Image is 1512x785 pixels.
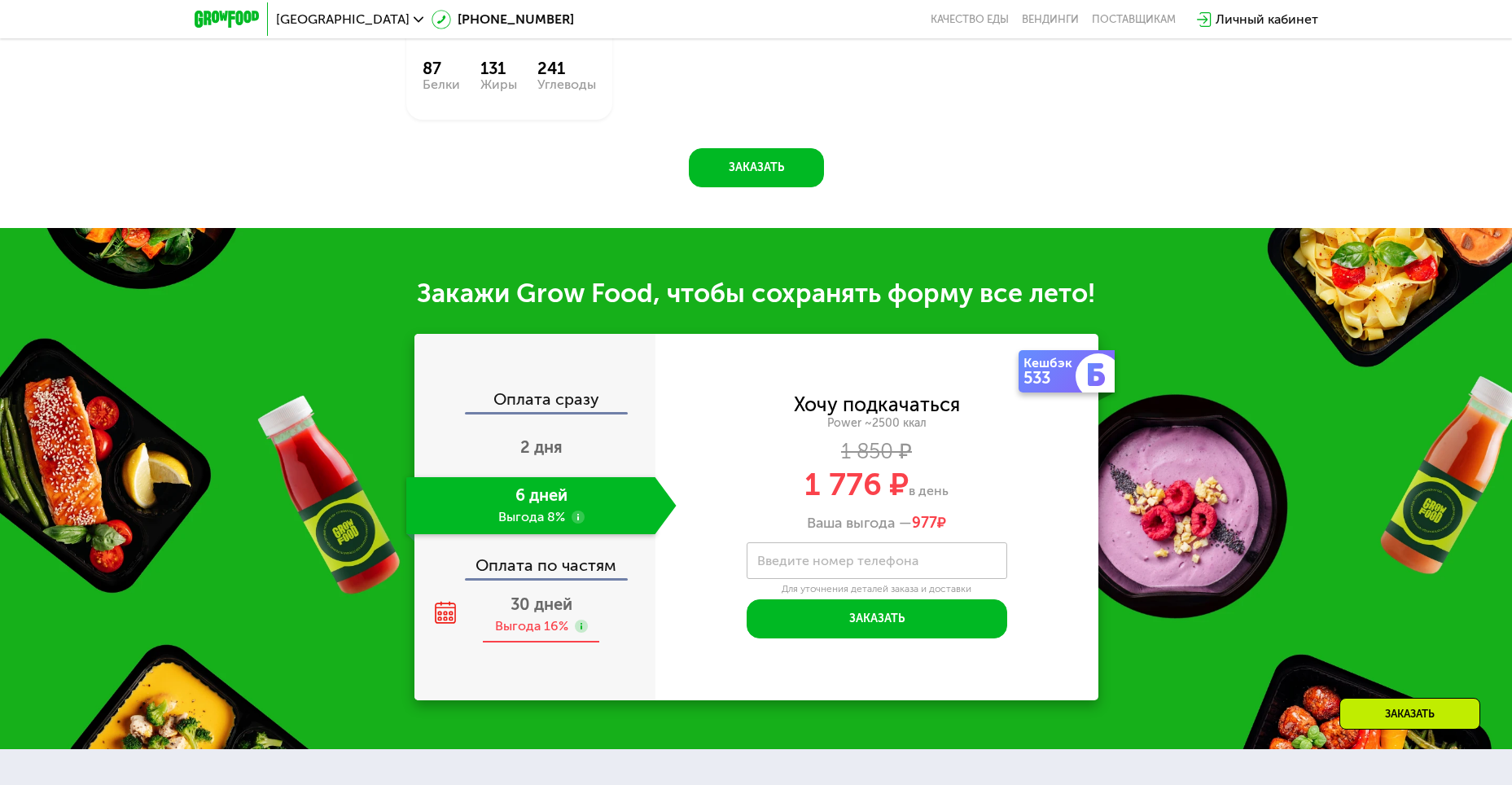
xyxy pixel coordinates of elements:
div: Кешбэк [1023,357,1079,370]
span: [GEOGRAPHIC_DATA] [276,13,410,26]
div: Оплата по частям [416,541,655,578]
div: Хочу подкачаться [794,396,960,414]
div: 533 [1023,370,1079,386]
span: 1 776 ₽ [804,466,909,503]
span: ₽ [912,515,946,533]
button: Заказать [689,148,824,187]
span: 30 дней [511,594,572,614]
label: Введите номер телефона [757,556,918,565]
span: 977 [912,514,937,532]
div: поставщикам [1092,13,1176,26]
a: Качество еды [931,13,1009,26]
div: Углеводы [537,78,596,91]
div: Жиры [480,78,517,91]
div: Личный кабинет [1216,10,1318,29]
div: Для уточнения деталей заказа и доставки [747,583,1007,596]
div: Power ~2500 ккал [655,416,1098,431]
div: 87 [423,59,460,78]
div: Белки [423,78,460,91]
a: [PHONE_NUMBER] [432,10,574,29]
div: 1 850 ₽ [655,443,1098,461]
div: Оплата сразу [416,391,655,412]
a: Вендинги [1022,13,1079,26]
div: Выгода 16% [495,617,568,635]
div: Ваша выгода — [655,515,1098,533]
div: 131 [480,59,517,78]
div: 241 [537,59,596,78]
div: Заказать [1339,698,1480,730]
span: 2 дня [520,437,563,457]
button: Заказать [747,599,1007,638]
span: в день [909,483,949,498]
